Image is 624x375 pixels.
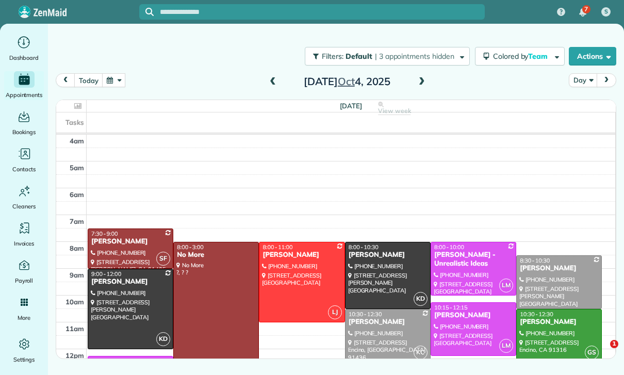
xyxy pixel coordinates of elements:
span: Tasks [65,118,84,126]
span: 10:30 - 12:30 [520,311,553,318]
span: 9:00 - 12:00 [91,270,121,278]
span: 6am [70,190,84,199]
span: Contacts [12,164,36,174]
iframe: Intercom live chat [589,340,614,365]
div: [PERSON_NAME] [91,237,170,246]
button: Day [569,73,597,87]
a: Filters: Default | 3 appointments hidden [300,47,469,66]
span: GS [585,346,599,360]
button: next [597,73,616,87]
span: 7am [70,217,84,225]
svg: Focus search [145,8,154,16]
span: [DATE] [340,102,362,110]
span: Team [528,52,549,61]
div: [PERSON_NAME] - Unrealistic Ideas [434,251,513,268]
button: today [74,73,103,87]
a: Dashboard [4,34,44,63]
span: S [604,8,608,16]
div: [PERSON_NAME] [348,318,428,327]
span: SF [156,252,170,266]
a: Bookings [4,108,44,137]
span: 8:00 - 10:00 [434,243,464,251]
span: KD [156,332,170,346]
span: 9am [70,271,84,279]
a: Appointments [4,71,44,100]
span: 8:30 - 10:30 [520,257,550,264]
div: [PERSON_NAME] [434,311,513,320]
span: 7:30 - 9:00 [91,230,118,237]
div: 7 unread notifications [572,1,594,24]
span: View week [378,107,411,115]
span: 8am [70,244,84,252]
a: Cleaners [4,183,44,211]
div: No More [176,251,256,259]
span: 1 [610,340,618,348]
span: LM [499,339,513,353]
span: Default [346,52,373,61]
button: Actions [569,47,616,66]
span: LJ [328,305,342,319]
span: Oct [338,75,355,88]
a: Payroll [4,257,44,286]
span: Payroll [15,275,34,286]
span: KD [414,292,428,306]
div: [PERSON_NAME] [262,251,341,259]
span: 8:00 - 10:30 [349,243,379,251]
div: [PERSON_NAME] [91,278,170,286]
span: 8:00 - 11:00 [262,243,292,251]
span: Dashboard [9,53,39,63]
span: Filters: [322,52,343,61]
span: 8:00 - 3:00 [177,243,204,251]
a: Invoices [4,220,44,249]
span: 10:30 - 12:30 [349,311,382,318]
button: Focus search [139,8,154,16]
span: Bookings [12,127,36,137]
span: More [18,313,30,323]
div: [PERSON_NAME] [519,264,599,273]
span: Colored by [493,52,551,61]
span: Appointments [6,90,43,100]
span: | 3 appointments hidden [375,52,454,61]
span: 10:15 - 12:15 [434,304,468,311]
span: 10am [65,298,84,306]
span: Cleaners [12,201,36,211]
button: prev [56,73,75,87]
span: 12pm [65,351,84,360]
span: KC [414,346,428,360]
span: LM [499,279,513,292]
div: [PERSON_NAME] [519,318,599,327]
span: Settings [13,354,35,365]
h2: [DATE] 4, 2025 [283,76,412,87]
span: 5am [70,164,84,172]
a: Contacts [4,145,44,174]
button: Filters: Default | 3 appointments hidden [305,47,469,66]
span: Invoices [14,238,35,249]
span: 7 [584,5,588,13]
span: 12:15 - 2:15 [91,357,121,365]
button: Colored byTeam [475,47,565,66]
div: [PERSON_NAME] [348,251,428,259]
span: 11am [65,324,84,333]
a: Settings [4,336,44,365]
span: 4am [70,137,84,145]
